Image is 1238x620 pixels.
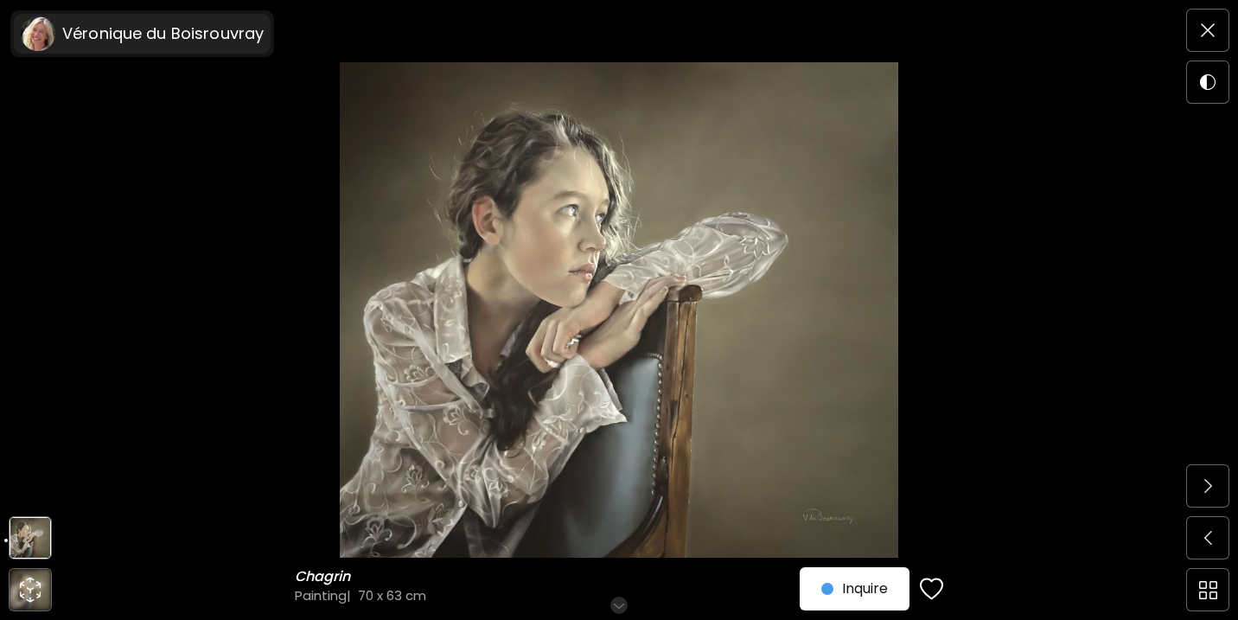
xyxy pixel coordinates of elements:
h6: Chagrin [295,568,354,585]
button: favorites [909,566,954,612]
h6: Véronique du Boisrouvray [62,23,264,44]
span: Inquire [821,578,888,599]
button: Inquire [800,567,909,610]
h4: Painting | 70 x 63 cm [295,586,800,604]
img: favorites [920,576,944,602]
div: animation [16,576,44,604]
